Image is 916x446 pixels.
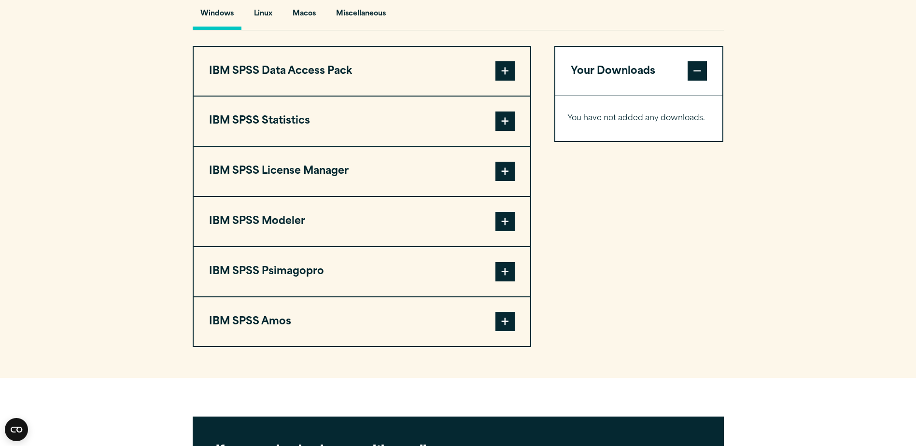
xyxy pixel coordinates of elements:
[555,96,723,141] div: Your Downloads
[194,247,530,296] button: IBM SPSS Psimagopro
[194,147,530,196] button: IBM SPSS License Manager
[5,418,28,441] button: Open CMP widget
[194,97,530,146] button: IBM SPSS Statistics
[246,2,280,30] button: Linux
[194,297,530,347] button: IBM SPSS Amos
[555,47,723,96] button: Your Downloads
[193,2,241,30] button: Windows
[194,197,530,246] button: IBM SPSS Modeler
[567,111,711,125] p: You have not added any downloads.
[194,47,530,96] button: IBM SPSS Data Access Pack
[285,2,324,30] button: Macos
[328,2,394,30] button: Miscellaneous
